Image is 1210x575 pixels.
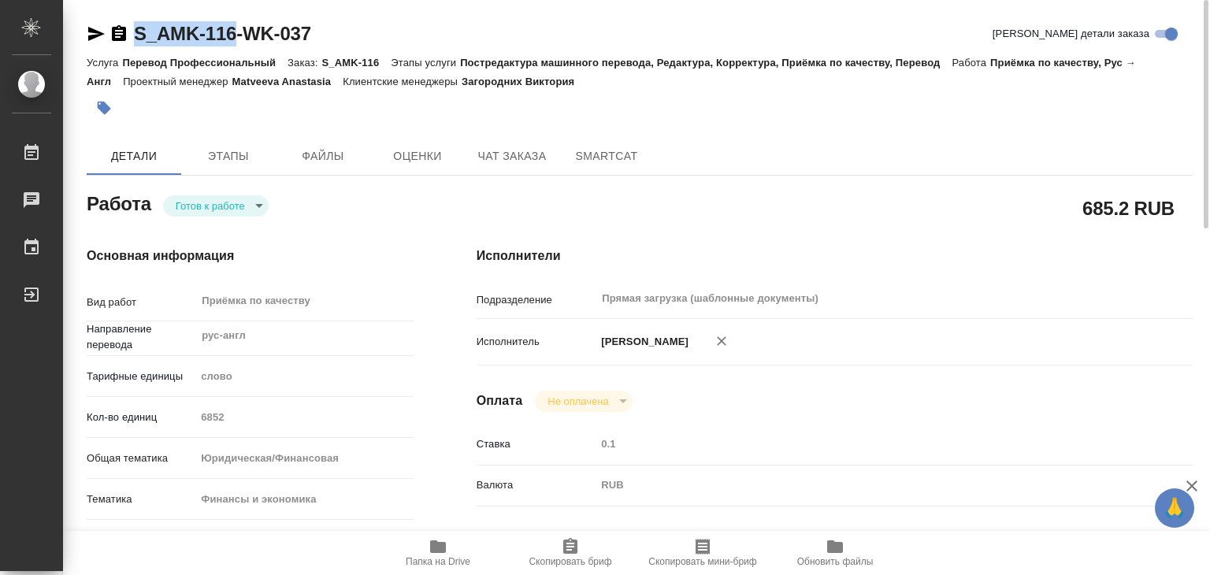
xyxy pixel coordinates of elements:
[87,57,122,69] p: Услуга
[477,436,596,452] p: Ставка
[285,147,361,166] span: Файлы
[462,76,586,87] p: Загородних Виктория
[1082,195,1175,221] h2: 685.2 RUB
[993,26,1149,42] span: [PERSON_NAME] детали заказа
[648,556,756,567] span: Скопировать мини-бриф
[474,147,550,166] span: Чат заказа
[134,23,311,44] a: S_AMK-116-WK-037
[195,363,413,390] div: слово
[529,556,611,567] span: Скопировать бриф
[163,195,269,217] div: Готов к работе
[123,76,232,87] p: Проектный менеджер
[122,57,288,69] p: Перевод Профессиональный
[504,531,637,575] button: Скопировать бриф
[797,556,874,567] span: Обновить файлы
[87,188,151,217] h2: Работа
[343,76,462,87] p: Клиентские менеджеры
[195,445,413,472] div: Юридическая/Финансовая
[87,369,195,384] p: Тарифные единицы
[596,472,1133,499] div: RUB
[87,24,106,43] button: Скопировать ссылку для ЯМессенджера
[569,147,644,166] span: SmartCat
[477,477,596,493] p: Валюта
[1161,492,1188,525] span: 🙏
[96,147,172,166] span: Детали
[460,57,952,69] p: Постредактура машинного перевода, Редактура, Корректура, Приёмка по качеству, Перевод
[637,531,769,575] button: Скопировать мини-бриф
[171,199,250,213] button: Готов к работе
[87,247,414,265] h4: Основная информация
[288,57,321,69] p: Заказ:
[406,556,470,567] span: Папка на Drive
[596,432,1133,455] input: Пустое поле
[1155,488,1194,528] button: 🙏
[195,406,413,428] input: Пустое поле
[87,295,195,310] p: Вид работ
[769,531,901,575] button: Обновить файлы
[477,334,596,350] p: Исполнитель
[195,486,413,513] div: Финансы и экономика
[380,147,455,166] span: Оценки
[477,391,523,410] h4: Оплата
[543,395,613,408] button: Не оплачена
[372,531,504,575] button: Папка на Drive
[191,147,266,166] span: Этапы
[391,57,460,69] p: Этапы услуги
[87,451,195,466] p: Общая тематика
[322,57,392,69] p: S_AMK-116
[232,76,343,87] p: Matveeva Anastasia
[87,91,121,125] button: Добавить тэг
[477,247,1193,265] h4: Исполнители
[87,321,195,353] p: Направление перевода
[535,391,632,412] div: Готов к работе
[704,324,739,358] button: Удалить исполнителя
[109,24,128,43] button: Скопировать ссылку
[477,292,596,308] p: Подразделение
[87,410,195,425] p: Кол-во единиц
[952,57,990,69] p: Работа
[87,492,195,507] p: Тематика
[596,334,689,350] p: [PERSON_NAME]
